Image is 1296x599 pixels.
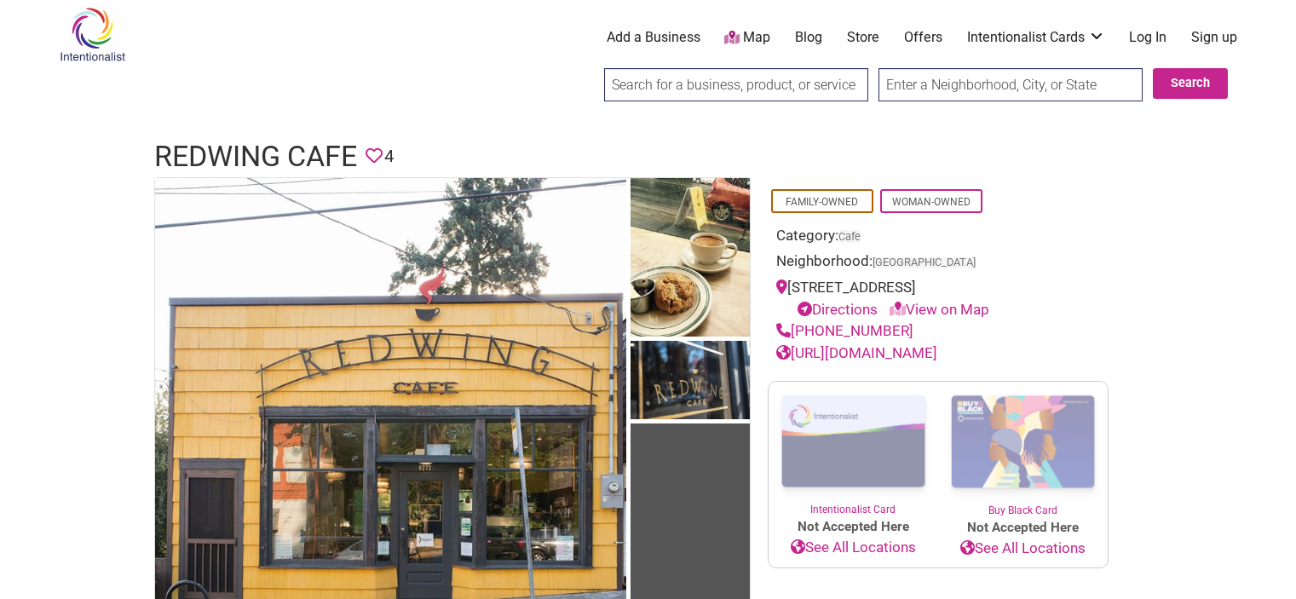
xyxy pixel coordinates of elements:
[776,344,937,361] a: [URL][DOMAIN_NAME]
[776,277,1100,320] div: [STREET_ADDRESS]
[604,68,868,101] input: Search for a business, product, or service
[607,28,700,47] a: Add a Business
[776,251,1100,277] div: Neighborhood:
[769,382,938,517] a: Intentionalist Card
[776,225,1100,251] div: Category:
[904,28,942,47] a: Offers
[776,322,913,339] a: [PHONE_NUMBER]
[798,301,878,318] a: Directions
[847,28,879,47] a: Store
[786,196,858,208] a: Family-Owned
[878,68,1143,101] input: Enter a Neighborhood, City, or State
[769,537,938,559] a: See All Locations
[838,230,861,243] a: Cafe
[724,28,770,48] a: Map
[890,301,989,318] a: View on Map
[938,518,1108,538] span: Not Accepted Here
[1191,28,1237,47] a: Sign up
[938,382,1108,503] img: Buy Black Card
[938,538,1108,560] a: See All Locations
[873,257,976,268] span: [GEOGRAPHIC_DATA]
[795,28,822,47] a: Blog
[1153,68,1228,99] button: Search
[769,382,938,502] img: Intentionalist Card
[384,143,394,170] span: 4
[892,196,971,208] a: Woman-Owned
[938,382,1108,518] a: Buy Black Card
[1129,28,1166,47] a: Log In
[52,7,133,62] img: Intentionalist
[967,28,1105,47] a: Intentionalist Cards
[154,136,357,177] h1: Redwing Cafe
[769,517,938,537] span: Not Accepted Here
